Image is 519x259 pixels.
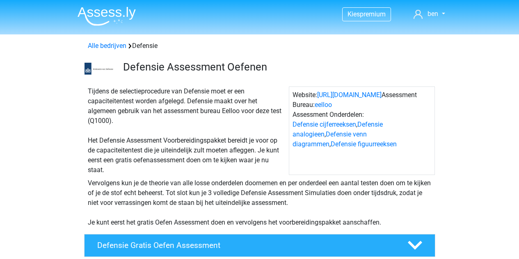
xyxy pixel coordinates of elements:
[343,9,391,20] a: Kiespremium
[85,178,435,227] div: Vervolgens kun je de theorie van alle losse onderdelen doornemen en per onderdeel een aantal test...
[360,10,386,18] span: premium
[410,9,448,19] a: ben
[293,120,356,128] a: Defensie cijferreeksen
[85,41,435,51] div: Defensie
[293,120,383,138] a: Defensie analogieen
[331,140,397,148] a: Defensie figuurreeksen
[123,61,429,73] h3: Defensie Assessment Oefenen
[81,234,439,257] a: Defensie Gratis Oefen Assessment
[293,130,367,148] a: Defensie venn diagrammen
[315,101,332,109] a: eelloo
[78,7,136,26] img: Assessly
[88,42,126,50] a: Alle bedrijven
[289,86,435,175] div: Website: Assessment Bureau: Assessment Onderdelen: , , ,
[85,86,289,175] div: Tijdens de selectieprocedure van Defensie moet er een capaciteitentest worden afgelegd. Defensie ...
[428,10,438,18] span: ben
[317,91,382,99] a: [URL][DOMAIN_NAME]
[348,10,360,18] span: Kies
[97,241,394,250] h4: Defensie Gratis Oefen Assessment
